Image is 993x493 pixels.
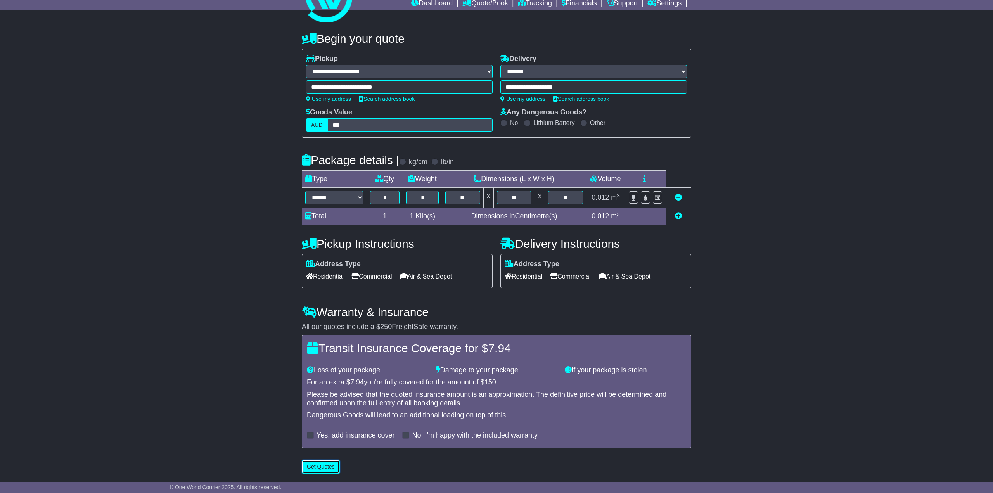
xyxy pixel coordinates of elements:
td: x [483,188,493,208]
div: Please be advised that the quoted insurance amount is an approximation. The definitive price will... [307,391,686,407]
div: All our quotes include a $ FreightSafe warranty. [302,323,691,331]
div: Damage to your package [432,366,561,375]
div: Loss of your package [303,366,432,375]
h4: Delivery Instructions [500,237,691,250]
label: Pickup [306,55,338,63]
td: Type [302,171,367,188]
div: For an extra $ you're fully covered for the amount of $ . [307,378,686,387]
span: Air & Sea Depot [400,270,452,282]
a: Remove this item [675,194,682,201]
label: No [510,119,518,126]
span: Residential [306,270,344,282]
td: 1 [367,208,403,225]
label: Other [590,119,605,126]
h4: Transit Insurance Coverage for $ [307,342,686,355]
td: x [535,188,545,208]
sup: 3 [617,211,620,217]
label: No, I'm happy with the included warranty [412,431,538,440]
td: Total [302,208,367,225]
label: Lithium Battery [533,119,575,126]
label: kg/cm [409,158,427,166]
td: Dimensions (L x W x H) [442,171,586,188]
td: Kilo(s) [403,208,442,225]
td: Qty [367,171,403,188]
div: If your package is stolen [561,366,690,375]
a: Search address book [553,96,609,102]
label: lb/in [441,158,454,166]
label: Yes, add insurance cover [317,431,394,440]
span: 1 [410,212,413,220]
td: Volume [586,171,625,188]
span: 0.012 [592,194,609,201]
td: Weight [403,171,442,188]
h4: Begin your quote [302,32,691,45]
span: 150 [484,378,496,386]
span: Air & Sea Depot [599,270,651,282]
span: 0.012 [592,212,609,220]
span: 250 [380,323,392,330]
span: 7.94 [488,342,510,355]
label: Goods Value [306,108,352,117]
a: Use my address [500,96,545,102]
td: Dimensions in Centimetre(s) [442,208,586,225]
sup: 3 [617,193,620,199]
a: Search address book [359,96,415,102]
label: Delivery [500,55,536,63]
h4: Pickup Instructions [302,237,493,250]
div: Dangerous Goods will lead to an additional loading on top of this. [307,411,686,420]
label: AUD [306,118,328,132]
span: 7.94 [350,378,364,386]
label: Address Type [306,260,361,268]
h4: Package details | [302,154,399,166]
span: Residential [505,270,542,282]
a: Add new item [675,212,682,220]
span: m [611,194,620,201]
label: Address Type [505,260,559,268]
h4: Warranty & Insurance [302,306,691,318]
span: m [611,212,620,220]
button: Get Quotes [302,460,340,474]
span: Commercial [550,270,590,282]
a: Use my address [306,96,351,102]
span: Commercial [351,270,392,282]
label: Any Dangerous Goods? [500,108,586,117]
span: © One World Courier 2025. All rights reserved. [170,484,282,490]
